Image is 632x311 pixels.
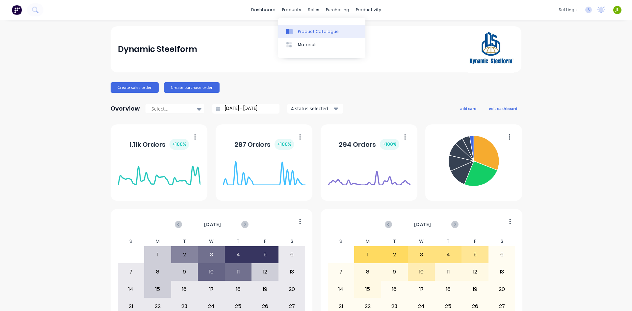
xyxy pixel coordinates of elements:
[198,237,225,246] div: W
[164,82,220,93] button: Create purchase order
[462,281,488,298] div: 19
[414,221,431,228] span: [DATE]
[279,264,305,280] div: 13
[279,281,305,298] div: 20
[461,237,488,246] div: F
[252,281,278,298] div: 19
[468,26,514,73] img: Dynamic Steelform
[171,246,198,263] div: 2
[435,246,461,263] div: 4
[145,264,171,280] div: 8
[145,281,171,298] div: 15
[225,281,251,298] div: 18
[382,264,408,280] div: 9
[144,237,171,246] div: M
[251,237,278,246] div: F
[171,237,198,246] div: T
[382,281,408,298] div: 16
[225,264,251,280] div: 11
[339,139,399,150] div: 294 Orders
[198,281,224,298] div: 17
[248,5,279,15] a: dashboard
[489,281,515,298] div: 20
[435,281,461,298] div: 18
[408,281,434,298] div: 17
[485,104,521,113] button: edit dashboard
[204,221,221,228] span: [DATE]
[111,102,140,115] div: Overview
[118,281,144,298] div: 14
[408,264,434,280] div: 10
[462,246,488,263] div: 5
[170,139,189,150] div: + 100 %
[12,5,22,15] img: Factory
[291,105,332,112] div: 4 status selected
[616,7,619,13] span: JL
[118,237,145,246] div: S
[355,281,381,298] div: 15
[118,43,197,56] div: Dynamic Steelform
[198,264,224,280] div: 10
[171,281,198,298] div: 16
[489,246,515,263] div: 6
[354,237,381,246] div: M
[225,237,252,246] div: T
[355,264,381,280] div: 8
[225,246,251,263] div: 4
[380,139,399,150] div: + 100 %
[171,264,198,280] div: 9
[279,246,305,263] div: 6
[111,82,159,93] button: Create sales order
[435,237,462,246] div: T
[287,104,343,114] button: 4 status selected
[381,237,408,246] div: T
[198,246,224,263] div: 3
[275,139,294,150] div: + 100 %
[129,139,189,150] div: 1.11k Orders
[278,38,365,51] a: Materials
[353,5,384,15] div: productivity
[279,5,304,15] div: products
[234,139,294,150] div: 287 Orders
[408,237,435,246] div: W
[304,5,323,15] div: sales
[382,246,408,263] div: 2
[323,5,353,15] div: purchasing
[555,5,580,15] div: settings
[355,246,381,263] div: 1
[278,25,365,38] a: Product Catalogue
[252,264,278,280] div: 12
[278,237,305,246] div: S
[489,264,515,280] div: 13
[328,281,354,298] div: 14
[462,264,488,280] div: 12
[328,264,354,280] div: 7
[145,246,171,263] div: 1
[298,42,318,48] div: Materials
[488,237,515,246] div: S
[118,264,144,280] div: 7
[408,246,434,263] div: 3
[328,237,355,246] div: S
[435,264,461,280] div: 11
[298,29,339,35] div: Product Catalogue
[456,104,481,113] button: add card
[252,246,278,263] div: 5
